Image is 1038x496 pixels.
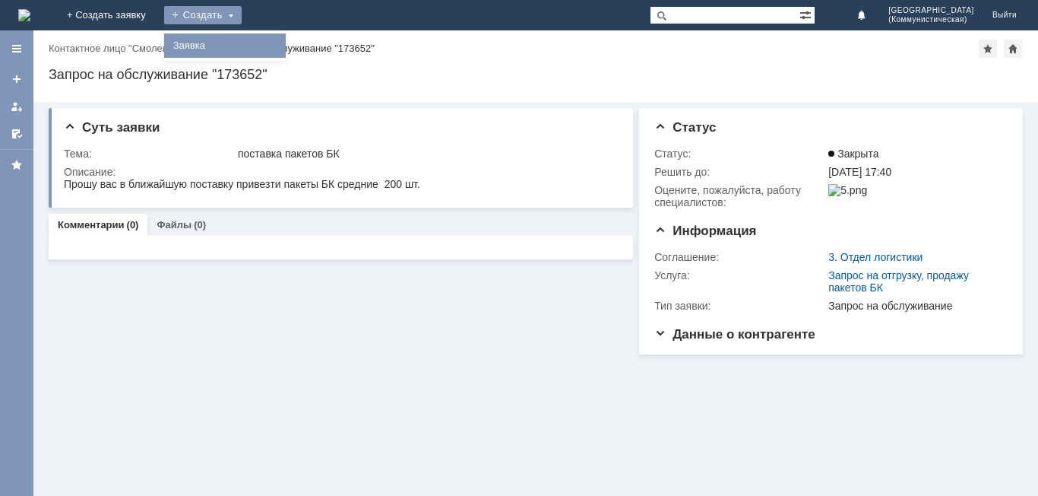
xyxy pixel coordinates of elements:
div: Запрос на обслуживание "173652" [217,43,375,54]
span: Данные о контрагенте [654,327,815,342]
a: Создать заявку [5,67,29,91]
div: Решить до: [654,166,825,178]
a: Заявка [167,37,283,55]
div: поставка пакетов БК [238,148,612,160]
div: Сделать домашней страницей [1004,40,1022,58]
span: [DATE] 17:40 [828,166,891,178]
span: [GEOGRAPHIC_DATA] [888,6,974,15]
div: Oцените, пожалуйста, работу специалистов: [654,184,825,208]
div: Соглашение: [654,251,825,263]
a: Мои согласования [5,122,29,146]
a: Перейти на домашнюю страницу [18,9,30,21]
div: Статус: [654,148,825,160]
a: 3. Отдел логистики [828,251,922,263]
img: 5.png [828,184,867,196]
div: Запрос на обслуживание [828,300,1001,312]
span: Закрыта [828,148,878,160]
span: (Коммунистическая) [888,15,974,24]
span: Расширенный поиск [799,7,815,21]
div: Создать [164,6,242,24]
a: Мои заявки [5,94,29,119]
a: Файлы [157,219,191,231]
a: Запрос на отгрузку, продажу пакетов БК [828,269,969,294]
span: Информация [654,224,756,238]
div: Описание: [64,166,616,178]
div: (0) [194,219,206,231]
span: Суть заявки [64,120,160,135]
div: / [49,43,217,54]
div: Тема: [64,148,235,160]
img: logo [18,9,30,21]
div: Добавить в избранное [979,40,997,58]
div: Тип заявки: [654,300,825,312]
div: Услуга: [654,269,825,281]
span: Статус [654,120,716,135]
div: (0) [127,219,139,231]
div: Запрос на обслуживание "173652" [49,67,1023,82]
a: Контактное лицо "Смоленск (Ком… [49,43,211,54]
a: Комментарии [58,219,125,231]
